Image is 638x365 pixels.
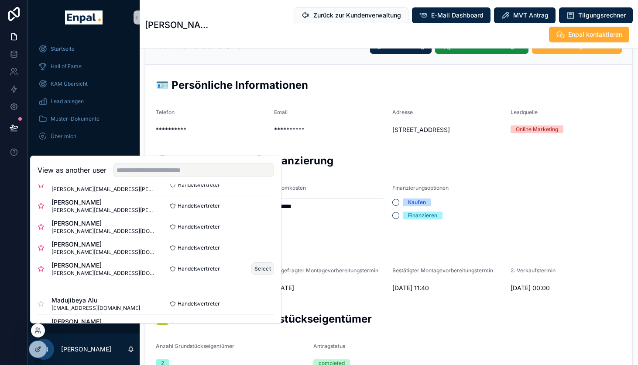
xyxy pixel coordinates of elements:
span: [PERSON_NAME] [51,317,156,326]
span: Admin [178,322,193,329]
div: Online Marketing [516,125,558,133]
button: Select [251,262,274,275]
span: [STREET_ADDRESS] [392,125,504,134]
span: E-Mail Dashboard [431,11,484,20]
span: Enpal kontaktieren [568,30,622,39]
span: [PERSON_NAME][EMAIL_ADDRESS][DOMAIN_NAME] [51,228,156,235]
a: Hall of Fame [33,59,134,74]
span: [PERSON_NAME] [51,261,156,270]
div: scrollable content [28,35,140,156]
h2: 🏡 Informationen Grundstückseigentümer [156,312,622,326]
span: [PERSON_NAME][EMAIL_ADDRESS][PERSON_NAME][DOMAIN_NAME] [51,186,156,193]
h2: 🔋 Energieprofil & 💰 Finanzierung [156,153,622,168]
span: Email [274,109,288,115]
button: Enpal kontaktieren [549,27,629,42]
img: App logo [65,10,102,24]
a: Lead anlegen [33,94,134,109]
span: Stromkosten [274,184,306,191]
span: [DATE] 11:40 [392,284,504,292]
span: Zurück zur Kundenverwaltung [313,11,401,20]
div: Kaufen [408,198,426,206]
button: E-Mail Dashboard [412,7,491,23]
span: Leadquelle [511,109,538,115]
span: Lead anlegen [51,98,84,105]
span: Hall of Fame [51,63,82,70]
span: Telefon [156,109,175,115]
p: [PERSON_NAME] [61,345,111,354]
span: [PERSON_NAME][EMAIL_ADDRESS][DOMAIN_NAME] [51,270,156,277]
span: [PERSON_NAME] [51,219,156,228]
span: Handelsvertreter [178,202,220,209]
span: Finanzierungsoptionen [392,184,449,191]
a: Startseite [33,41,134,57]
span: Adresse [392,109,413,115]
h2: 📅 Termine [156,236,622,250]
span: KAM Übersicht [51,80,88,87]
a: Über mich [33,129,134,144]
h2: 🪪 Persönliche Informationen [156,78,622,92]
span: [PERSON_NAME][EMAIL_ADDRESS][PERSON_NAME][DOMAIN_NAME] [51,207,156,214]
span: Startseite [51,45,75,52]
div: Finanzieren [408,212,437,219]
span: [DATE] [274,284,385,292]
span: Tilgungsrechner [578,11,626,20]
span: Muster-Dokumente [51,115,99,122]
span: [PERSON_NAME] [51,198,156,207]
button: Zurück zur Kundenverwaltung [294,7,408,23]
a: KAM Übersicht [33,76,134,92]
span: [DATE] 00:00 [511,284,622,292]
button: MVT Antrag [494,7,556,23]
span: 2. Verkaufstermin [511,267,556,274]
span: [PERSON_NAME] [51,240,156,249]
span: Antragstatus [313,343,345,349]
h1: [PERSON_NAME] [145,19,214,31]
span: Handelsvertreter [178,300,220,307]
span: Angefragter Montagevorbereitungstermin [274,267,378,274]
span: MVT Antrag [513,11,549,20]
span: [EMAIL_ADDRESS][DOMAIN_NAME] [51,305,140,312]
button: Tilgungsrechner [559,7,633,23]
span: Handelsvertreter [178,223,220,230]
span: Handelsvertreter [178,181,220,188]
span: Anzahl Grundstückseigentümer [156,343,234,349]
span: [PERSON_NAME][EMAIL_ADDRESS][DOMAIN_NAME] [51,249,156,256]
span: Über mich [51,133,76,140]
span: Handelsvertreter [178,265,220,272]
span: Handelsvertreter [178,244,220,251]
a: Muster-Dokumente [33,111,134,127]
h2: View as another user [38,165,106,175]
span: Madujibeya Alu [51,296,140,305]
span: Bestätigter Montagevorbereitungstermin [392,267,493,274]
